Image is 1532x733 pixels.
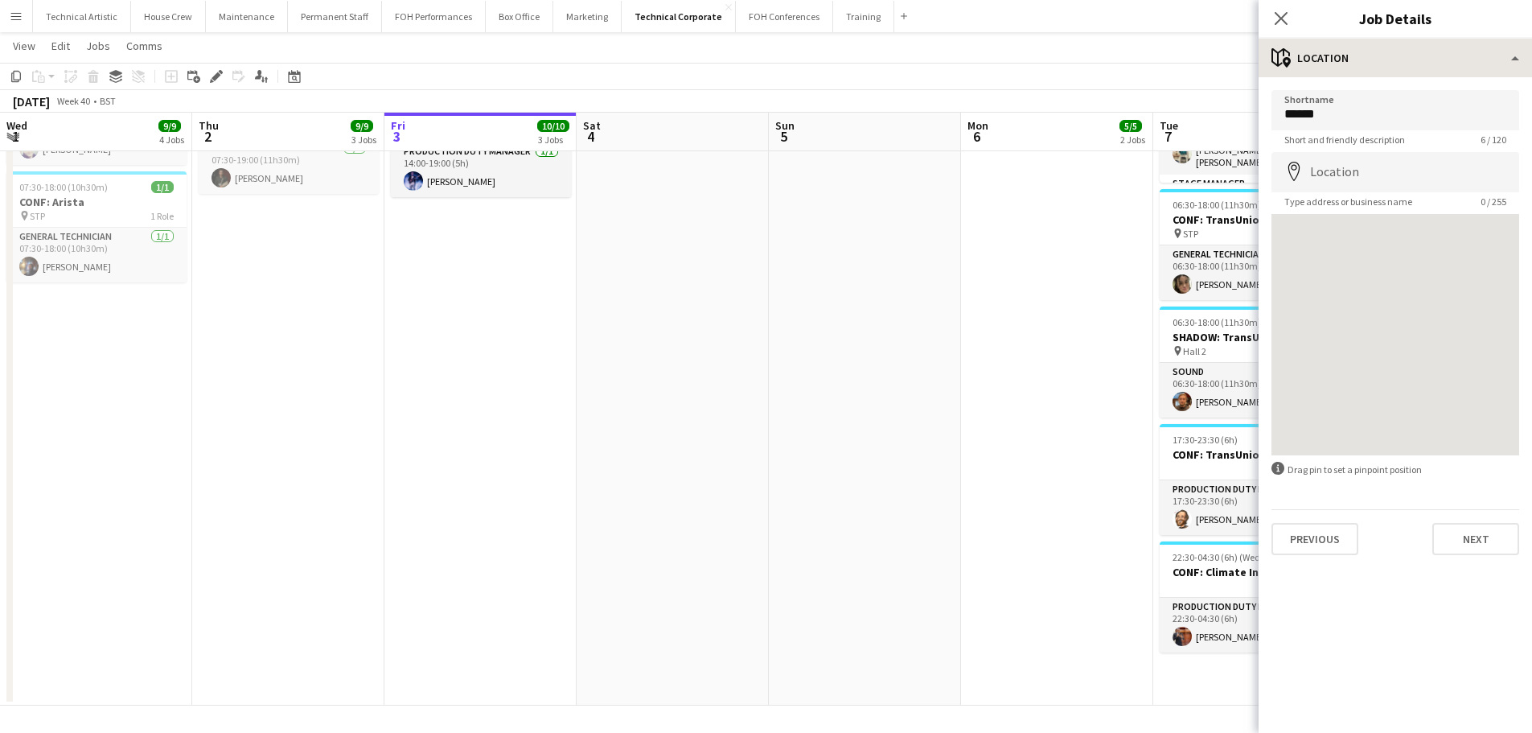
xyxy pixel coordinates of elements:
[1160,480,1340,535] app-card-role: Production Duty Manager1/117:30-23:30 (6h)[PERSON_NAME]
[51,39,70,53] span: Edit
[1160,189,1340,300] app-job-card: 06:30-18:00 (11h30m)1/1CONF: TransUnion STP1 RoleGeneral Technician1/106:30-18:00 (11h30m)[PERSON...
[13,93,50,109] div: [DATE]
[6,35,42,56] a: View
[1259,39,1532,77] div: Location
[1119,120,1142,132] span: 5/5
[196,127,219,146] span: 2
[45,35,76,56] a: Edit
[1160,118,1178,133] span: Tue
[33,1,131,32] button: Technical Artistic
[126,39,162,53] span: Comms
[351,120,373,132] span: 9/9
[150,210,174,222] span: 1 Role
[1259,8,1532,29] h3: Job Details
[1160,212,1340,227] h3: CONF: TransUnion
[1468,134,1519,146] span: 6 / 120
[30,210,45,222] span: STP
[6,171,187,282] app-job-card: 07:30-18:00 (10h30m)1/1CONF: Arista STP1 RoleGeneral Technician1/107:30-18:00 (10h30m)[PERSON_NAME]
[288,1,382,32] button: Permanent Staff
[773,127,795,146] span: 5
[1271,523,1358,555] button: Previous
[1173,551,1263,563] span: 22:30-04:30 (6h) (Wed)
[4,127,27,146] span: 1
[120,35,169,56] a: Comms
[1160,542,1340,653] app-job-card: 22:30-04:30 (6h) (Wed)1/1CONF: Climate Investment1 RoleProduction Duty Manager1/122:30-04:30 (6h)...
[199,139,379,194] app-card-role: Stage Manager1/107:30-19:00 (11h30m)[PERSON_NAME]
[622,1,736,32] button: Technical Corporate
[1160,330,1340,344] h3: SHADOW: TransUnion
[1160,307,1340,418] app-job-card: 06:30-18:00 (11h30m)1/1SHADOW: TransUnion Hall 21 RoleSound1/106:30-18:00 (11h30m)[PERSON_NAME]
[131,1,206,32] button: House Crew
[53,95,93,107] span: Week 40
[553,1,622,32] button: Marketing
[1468,196,1519,208] span: 0 / 255
[86,39,110,53] span: Jobs
[6,118,27,133] span: Wed
[537,120,569,132] span: 10/10
[1173,316,1261,328] span: 06:30-18:00 (11h30m)
[1183,228,1198,240] span: STP
[775,118,795,133] span: Sun
[581,127,601,146] span: 4
[391,118,405,133] span: Fri
[1271,196,1425,208] span: Type address or business name
[19,181,108,193] span: 07:30-18:00 (10h30m)
[965,127,988,146] span: 6
[1160,598,1340,653] app-card-role: Production Duty Manager1/122:30-04:30 (6h)[PERSON_NAME]
[583,118,601,133] span: Sat
[1160,245,1340,300] app-card-role: General Technician1/106:30-18:00 (11h30m)[PERSON_NAME]
[833,1,894,32] button: Training
[158,120,181,132] span: 9/9
[538,134,569,146] div: 3 Jobs
[1120,134,1145,146] div: 2 Jobs
[382,1,486,32] button: FOH Performances
[6,228,187,282] app-card-role: General Technician1/107:30-18:00 (10h30m)[PERSON_NAME]
[1160,565,1340,579] h3: CONF: Climate Investment
[159,134,184,146] div: 4 Jobs
[1183,345,1206,357] span: Hall 2
[1160,447,1340,462] h3: CONF: TransUnion
[736,1,833,32] button: FOH Conferences
[388,127,405,146] span: 3
[1160,175,1340,229] app-card-role: Stage Manager1/1
[151,181,174,193] span: 1/1
[13,39,35,53] span: View
[1173,434,1238,446] span: 17:30-23:30 (6h)
[391,142,571,197] app-card-role: Production Duty Manager1/114:00-19:00 (5h)[PERSON_NAME]
[80,35,117,56] a: Jobs
[486,1,553,32] button: Box Office
[6,195,187,209] h3: CONF: Arista
[206,1,288,32] button: Maintenance
[1271,462,1519,477] div: Drag pin to set a pinpoint position
[351,134,376,146] div: 3 Jobs
[1271,134,1418,146] span: Short and friendly description
[1160,424,1340,535] app-job-card: 17:30-23:30 (6h)1/1CONF: TransUnion1 RoleProduction Duty Manager1/117:30-23:30 (6h)[PERSON_NAME]
[1432,523,1519,555] button: Next
[100,95,116,107] div: BST
[1157,127,1178,146] span: 7
[1173,199,1261,211] span: 06:30-18:00 (11h30m)
[1160,363,1340,418] app-card-role: Sound1/106:30-18:00 (11h30m)[PERSON_NAME]
[967,118,988,133] span: Mon
[199,118,219,133] span: Thu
